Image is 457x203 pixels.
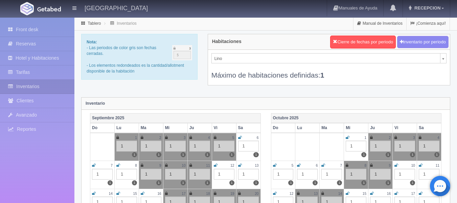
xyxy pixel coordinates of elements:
small: 4 [208,136,210,140]
a: ¡Comienza aquí! [407,17,450,30]
label: 1 [361,152,366,157]
th: Ju [368,123,393,133]
div: 1 [116,169,137,180]
small: 6 [257,136,259,140]
small: 8 [135,164,137,167]
div: 1 [238,169,259,180]
div: 1 [92,169,113,180]
small: 15 [133,192,137,196]
label: 1 [156,152,161,157]
div: 1 [346,169,366,180]
div: 1 [346,141,366,151]
img: Getabed [20,2,34,15]
small: 7 [111,164,113,167]
th: Ma [320,123,344,133]
th: Ma [139,123,163,133]
strong: Inventario [86,101,105,106]
div: 1 [394,169,415,180]
small: 2 [159,136,161,140]
small: 16 [387,192,391,196]
div: 1 [394,141,415,151]
div: 1 [273,169,294,180]
th: Sa [417,123,441,133]
label: 1 [181,180,186,185]
th: Do [90,123,115,133]
label: 1 [288,180,293,185]
div: 1 [141,141,161,151]
div: 1 [238,141,259,151]
small: 2 [389,136,391,140]
label: 1 [410,152,415,157]
label: 1 [434,152,439,157]
div: 1 [419,141,439,151]
small: 1 [135,136,137,140]
small: 11 [206,164,210,167]
small: 12 [290,192,293,196]
button: Cierre de fechas por periodo [330,36,396,48]
div: 1 [214,169,234,180]
th: Octubre 2025 [271,113,441,123]
label: 1 [386,152,391,157]
th: Mi [163,123,187,133]
label: 1 [386,180,391,185]
label: 1 [253,152,258,157]
label: 1 [205,180,210,185]
th: Vi [393,123,417,133]
small: 1 [365,136,367,140]
th: Ju [187,123,212,133]
h4: Habitaciones [212,39,242,44]
label: 1 [181,152,186,157]
small: 17 [182,192,185,196]
img: cutoff.png [172,45,192,60]
small: 5 [292,164,294,167]
button: Inventario por periodo [397,36,449,48]
small: 20 [255,192,258,196]
small: 3 [184,136,186,140]
th: Do [271,123,295,133]
div: 1 [189,141,210,151]
th: Sa [236,123,260,133]
small: 16 [157,192,161,196]
label: 1 [156,180,161,185]
label: 1 [313,180,318,185]
h4: [GEOGRAPHIC_DATA] [85,3,148,12]
label: 1 [108,180,113,185]
label: 1 [337,180,342,185]
div: 1 [370,141,391,151]
small: 10 [411,164,415,167]
small: 8 [365,164,367,167]
small: 3 [413,136,415,140]
th: Septiembre 2025 [90,113,261,123]
label: 1 [229,152,234,157]
th: Mi [344,123,368,133]
th: Lu [114,123,139,133]
a: Tablero [88,21,101,26]
b: 1 [320,71,324,79]
div: - Las periodos de color gris son fechas cerradas. - Los elementos redondeados es la cantidad/allo... [81,34,198,80]
a: Manual de Inventarios [353,17,406,30]
label: 1 [410,180,415,185]
small: 5 [232,136,234,140]
label: 1 [132,180,137,185]
div: Máximo de habitaciones definidas: [211,63,447,80]
small: 13 [255,164,258,167]
small: 15 [363,192,366,196]
img: Getabed [37,6,61,12]
div: 1 [189,169,210,180]
th: Lu [295,123,320,133]
div: 1 [165,141,186,151]
small: 7 [340,164,342,167]
small: 18 [206,192,210,196]
small: 17 [411,192,415,196]
div: 1 [214,141,234,151]
div: 1 [141,169,161,180]
label: 1 [229,180,234,185]
div: 1 [165,169,186,180]
th: Vi [212,123,236,133]
label: 1 [205,152,210,157]
b: Nota: [87,40,97,44]
small: 13 [314,192,318,196]
span: Lino [214,54,437,64]
div: 1 [321,169,342,180]
span: RECEPCION [413,5,440,11]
